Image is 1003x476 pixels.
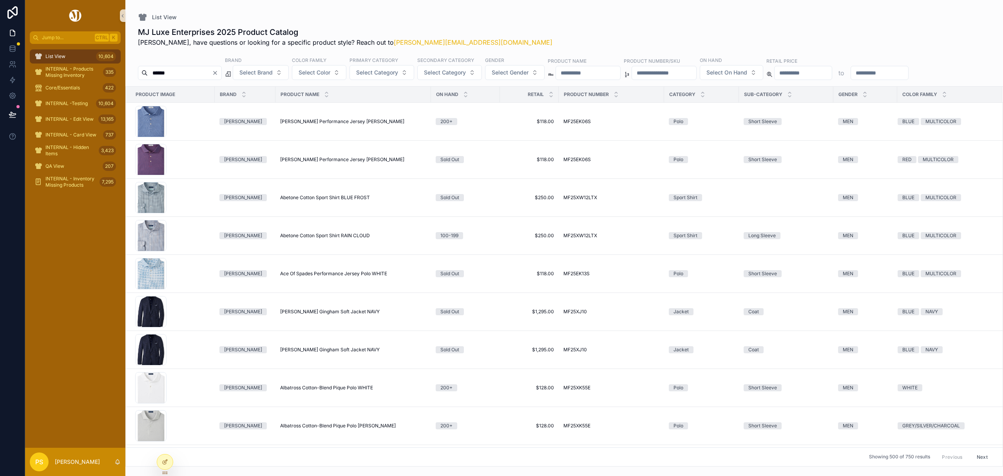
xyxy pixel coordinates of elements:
[505,194,554,201] a: $250.00
[440,422,453,429] div: 200+
[30,49,121,64] a: List View10,604
[30,128,121,142] a: INTERNAL - Card View737
[563,423,590,429] span: MF25XK55E
[95,34,109,42] span: Ctrl
[669,346,734,353] a: Jacket
[563,385,659,391] a: MF25XK55E
[485,65,545,80] button: Select Button
[898,308,992,315] a: BLUENAVY
[563,309,587,315] span: MF25XJ10
[925,308,938,315] div: NAVY
[25,44,125,199] div: scrollable content
[440,346,459,353] div: Sold Out
[902,422,960,429] div: GREY/SILVER/CHARCOAL
[280,347,426,353] a: [PERSON_NAME] Gingham Soft Jacket NAVY
[744,232,829,239] a: Long Sleeve
[624,57,680,64] label: Product Number/SKU
[505,156,554,163] a: $118.00
[838,384,893,391] a: MEN
[563,271,590,277] span: MF25EK13S
[744,384,829,391] a: Short Sleeve
[299,69,330,76] span: Select Color
[436,91,458,98] span: On Hand
[563,194,597,201] span: MF25XW12LTX
[838,308,893,315] a: MEN
[669,91,695,98] span: Category
[492,69,529,76] span: Select Gender
[45,66,100,78] span: INTERNAL - Products Missing Inventory
[505,271,554,277] a: $118.00
[280,233,370,239] span: Abetone Cotton Sport Shirt RAIN CLOUD
[436,156,495,163] a: Sold Out
[436,194,495,201] a: Sold Out
[35,457,43,467] span: PS
[45,163,64,169] span: QA View
[971,451,993,463] button: Next
[280,118,404,125] span: [PERSON_NAME] Performance Jersey [PERSON_NAME]
[744,156,829,163] a: Short Sleeve
[356,69,398,76] span: Select Category
[898,194,992,201] a: BLUEMULTICOLOR
[224,308,262,315] div: [PERSON_NAME]
[292,65,346,80] button: Select Button
[925,118,956,125] div: MULTICOLOR
[280,194,370,201] span: Abetone Cotton Sport Shirt BLUE FROST
[843,156,853,163] div: MEN
[744,422,829,429] a: Short Sleeve
[42,35,92,41] span: Jump to...
[744,308,829,315] a: Coat
[45,53,65,60] span: List View
[224,384,262,391] div: [PERSON_NAME]
[748,232,776,239] div: Long Sleeve
[30,112,121,126] a: INTERNAL - Edit View13,165
[564,91,609,98] span: Product Number
[563,194,659,201] a: MF25XW12LTX
[902,91,937,98] span: Color Family
[30,159,121,173] a: QA View207
[838,91,858,98] span: Gender
[280,423,426,429] a: Albatross Cotton-Blend Pique Polo [PERSON_NAME]
[744,118,829,125] a: Short Sleeve
[898,156,992,163] a: REDMULTICOLOR
[440,194,459,201] div: Sold Out
[902,308,914,315] div: BLUE
[925,270,956,277] div: MULTICOLOR
[673,156,683,163] div: Polo
[898,422,992,429] a: GREY/SILVER/CHARCOAL
[103,83,116,93] div: 422
[505,347,554,353] span: $1,295.00
[505,309,554,315] a: $1,295.00
[45,100,88,107] span: INTERNAL -Testing
[748,156,777,163] div: Short Sleeve
[869,454,930,460] span: Showing 500 of 750 results
[505,423,554,429] span: $128.00
[224,156,262,163] div: [PERSON_NAME]
[30,175,121,189] a: INTERNAL - Inventory Missing Products7,295
[923,156,954,163] div: MULTICOLOR
[902,118,914,125] div: BLUE
[436,384,495,391] a: 200+
[700,65,763,80] button: Select Button
[280,309,380,315] span: [PERSON_NAME] Gingham Soft Jacket NAVY
[902,384,918,391] div: WHITE
[45,144,96,157] span: INTERNAL - Hidden Items
[505,118,554,125] a: $118.00
[100,177,116,187] div: 7,295
[68,9,83,22] img: App logo
[563,423,659,429] a: MF25XK55E
[898,118,992,125] a: BLUEMULTICOLOR
[673,118,683,125] div: Polo
[563,233,597,239] span: MF25XW12LTX
[744,346,829,353] a: Coat
[417,56,474,64] label: Secondary Category
[440,156,459,163] div: Sold Out
[224,346,262,353] div: [PERSON_NAME]
[744,91,782,98] span: Sub-Category
[898,346,992,353] a: BLUENAVY
[669,194,734,201] a: Sport Shirt
[548,57,587,64] label: Product Name
[843,346,853,353] div: MEN
[766,57,797,64] label: Retail Price
[96,52,116,61] div: 10,604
